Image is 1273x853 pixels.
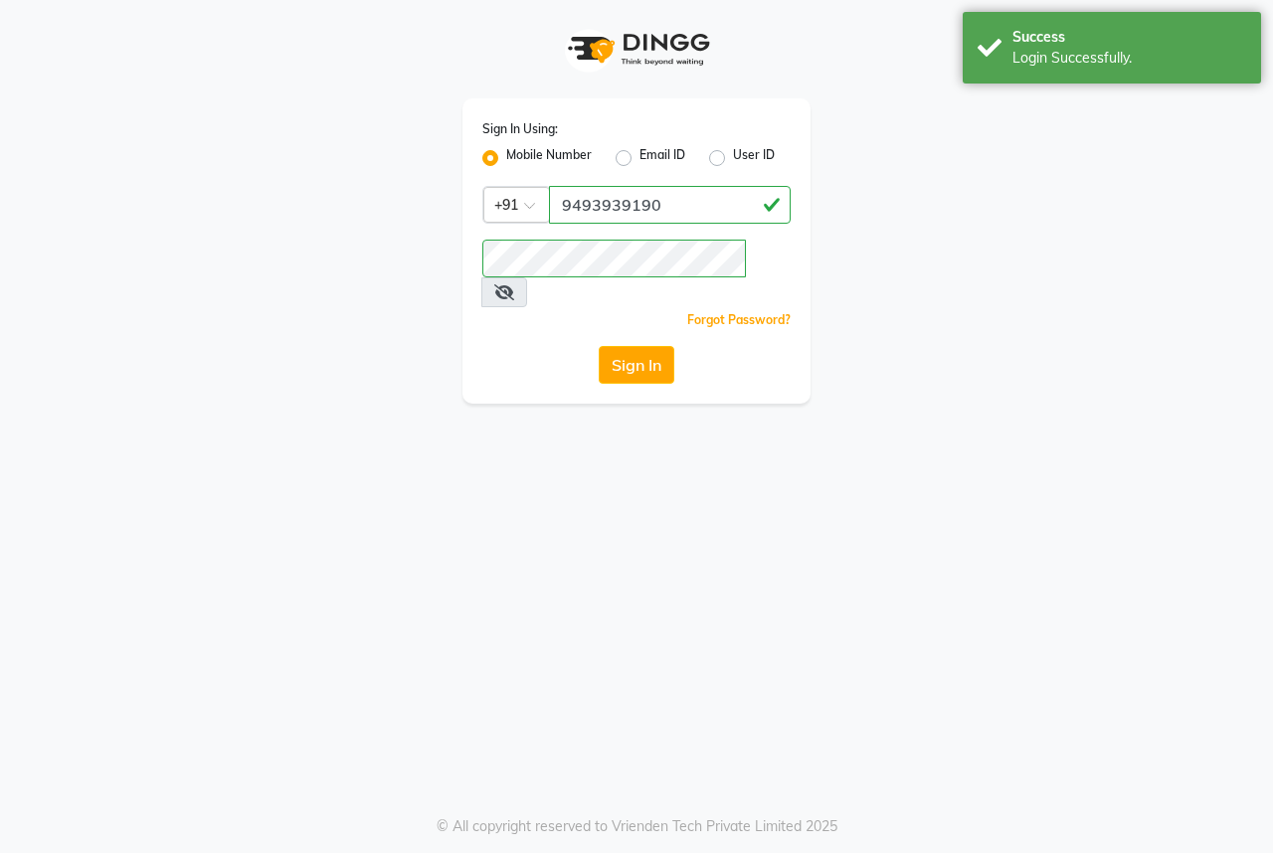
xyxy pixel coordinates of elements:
[639,146,685,170] label: Email ID
[687,312,791,327] a: Forgot Password?
[549,186,791,224] input: Username
[506,146,592,170] label: Mobile Number
[557,20,716,79] img: logo1.svg
[482,240,746,277] input: Username
[1012,48,1246,69] div: Login Successfully.
[482,120,558,138] label: Sign In Using:
[733,146,775,170] label: User ID
[1012,27,1246,48] div: Success
[599,346,674,384] button: Sign In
